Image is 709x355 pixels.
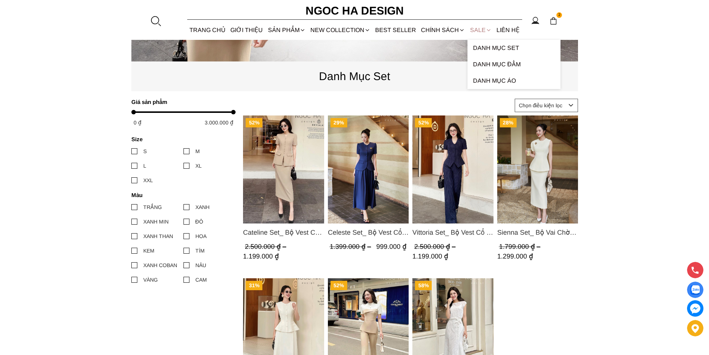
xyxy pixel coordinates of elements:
[328,227,409,238] span: Celeste Set_ Bộ Vest Cổ Tròn Chân Váy Nhún Xòe Màu Xanh Bò BJ142
[412,115,494,224] a: Product image - Vittoria Set_ Bộ Vest Cổ V Quần Suông Kẻ Sọc BQ013
[243,227,324,238] span: Cateline Set_ Bộ Vest Cổ V Đính Cúc Nhí Chân Váy Bút Chì BJ127
[243,227,324,238] a: Link to Cateline Set_ Bộ Vest Cổ V Đính Cúc Nhí Chân Váy Bút Chì BJ127
[195,147,200,155] div: M
[143,261,177,269] div: XANH COBAN
[131,67,578,85] p: Danh Mục Set
[265,20,308,40] div: SẢN PHẨM
[195,162,202,170] div: XL
[373,20,419,40] a: BEST SELLER
[497,253,533,260] span: 1.299.000 ₫
[195,247,205,255] div: TÍM
[228,20,265,40] a: GIỚI THIỆU
[143,203,162,211] div: TRẮNG
[131,99,231,105] h4: Giá sản phẩm
[143,276,158,284] div: VÀNG
[328,115,409,224] a: Product image - Celeste Set_ Bộ Vest Cổ Tròn Chân Váy Nhún Xòe Màu Xanh Bò BJ142
[195,203,210,211] div: XANH
[687,282,703,298] a: Display image
[467,40,561,56] a: Danh Mục Set
[497,115,578,224] img: Sienna Set_ Bộ Vai Chờm Bất Đối Xứng Mix Chân Váy Bút Chì BJ143
[376,243,406,250] span: 999.000 ₫
[134,120,141,126] span: 0 ₫
[328,115,409,224] img: Celeste Set_ Bộ Vest Cổ Tròn Chân Váy Nhún Xòe Màu Xanh Bò BJ142
[412,253,448,260] span: 1.199.000 ₫
[499,243,542,250] span: 1.799.000 ₫
[467,20,494,40] a: SALE
[412,115,494,224] img: Vittoria Set_ Bộ Vest Cổ V Quần Suông Kẻ Sọc BQ013
[195,261,206,269] div: NÂU
[143,232,173,240] div: XANH THAN
[412,227,494,238] span: Vittoria Set_ Bộ Vest Cổ V Quần Suông Kẻ Sọc BQ013
[143,147,147,155] div: S
[556,12,562,18] span: 2
[143,247,154,255] div: KEM
[467,56,561,73] a: Danh Mục Đầm
[299,2,411,20] a: Ngoc Ha Design
[494,20,522,40] a: LIÊN HỆ
[414,243,457,250] span: 2.500.000 ₫
[245,243,288,250] span: 2.500.000 ₫
[143,162,146,170] div: L
[328,227,409,238] a: Link to Celeste Set_ Bộ Vest Cổ Tròn Chân Váy Nhún Xòe Màu Xanh Bò BJ142
[205,120,233,126] span: 3.000.000 ₫
[329,243,373,250] span: 1.399.000 ₫
[419,20,467,40] div: Chính sách
[243,115,324,224] a: Product image - Cateline Set_ Bộ Vest Cổ V Đính Cúc Nhí Chân Váy Bút Chì BJ127
[187,20,228,40] a: TRANG CHỦ
[497,227,578,238] a: Link to Sienna Set_ Bộ Vai Chờm Bất Đối Xứng Mix Chân Váy Bút Chì BJ143
[195,232,207,240] div: HOA
[687,300,703,317] a: messenger
[143,218,169,226] div: XANH MIN
[243,115,324,224] img: Cateline Set_ Bộ Vest Cổ V Đính Cúc Nhí Chân Váy Bút Chì BJ127
[143,176,153,184] div: XXL
[549,17,558,25] img: img-CART-ICON-ksit0nf1
[131,192,231,198] h4: Màu
[412,227,494,238] a: Link to Vittoria Set_ Bộ Vest Cổ V Quần Suông Kẻ Sọc BQ013
[195,276,207,284] div: CAM
[131,136,231,142] h4: Size
[308,20,373,40] a: NEW COLLECTION
[195,218,203,226] div: ĐỎ
[243,253,279,260] span: 1.199.000 ₫
[497,227,578,238] span: Sienna Set_ Bộ Vai Chờm Bất Đối Xứng Mix Chân Váy Bút Chì BJ143
[467,73,561,89] a: Danh Mục Áo
[497,115,578,224] a: Product image - Sienna Set_ Bộ Vai Chờm Bất Đối Xứng Mix Chân Váy Bút Chì BJ143
[690,285,700,295] img: Display image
